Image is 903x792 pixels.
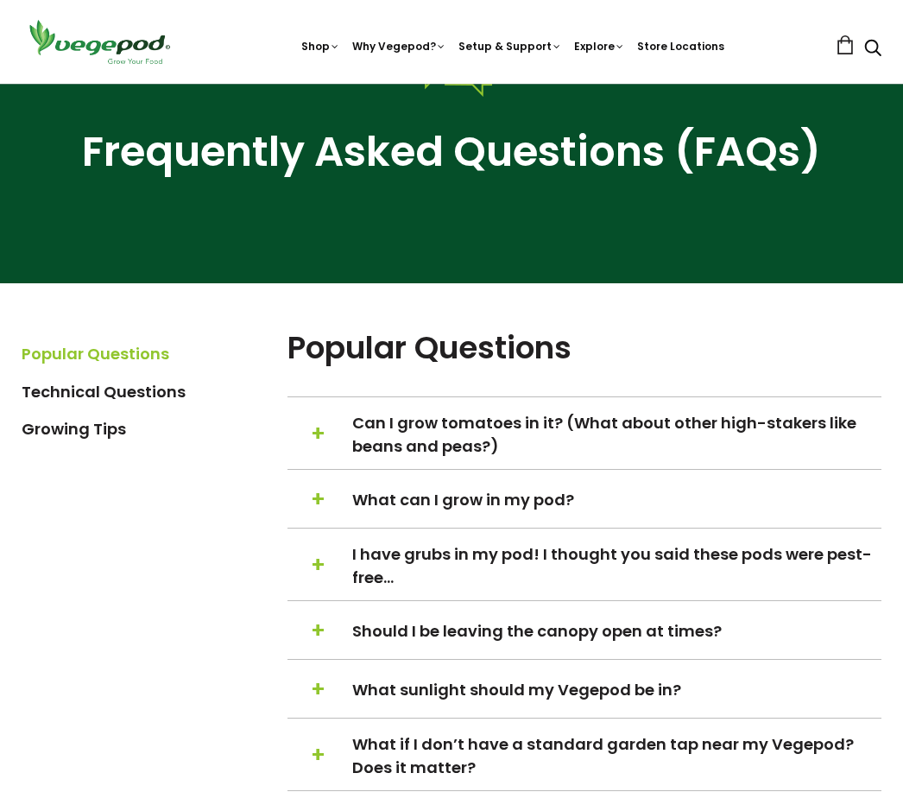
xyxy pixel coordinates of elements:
[301,39,340,54] a: Shop
[311,615,325,648] span: +
[352,678,879,701] span: What sunlight should my Vegepod be in?
[458,39,562,54] a: Setup & Support
[287,326,881,370] h2: Popular Questions
[22,121,881,183] h1: Frequently Asked Questions (FAQs)
[637,39,724,54] a: Store Locations
[352,488,879,511] span: What can I grow in my pod?
[311,674,325,706] span: +
[352,411,879,458] span: Can I grow tomatoes in it? (What about other high-stakers like beans and peas?)
[574,39,625,54] a: Explore
[352,39,446,54] a: Why Vegepod?
[311,484,325,516] span: +
[352,732,879,779] span: What if I don’t have a standard garden tap near my Vegepod? Does it matter?
[311,739,325,772] span: +
[22,17,177,67] img: Vegepod
[352,619,879,643] span: Should I be leaving the canopy open at times?
[311,549,325,582] span: +
[22,381,186,402] a: Technical Questions
[352,542,879,589] span: I have grubs in my pod! I thought you said these pods were pest-free…
[22,418,126,440] a: Growing Tips
[864,41,881,59] a: Search
[22,343,169,364] a: Popular Questions
[311,418,325,451] span: +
